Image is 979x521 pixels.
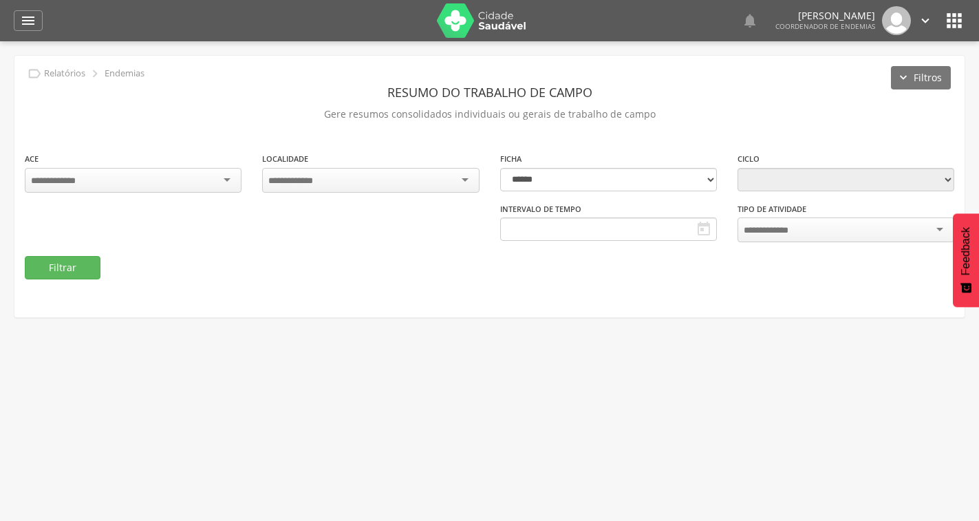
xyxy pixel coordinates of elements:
label: Ciclo [738,153,760,164]
header: Resumo do Trabalho de Campo [25,80,954,105]
i:  [943,10,965,32]
label: Tipo de Atividade [738,204,806,215]
p: Relatórios [44,68,85,79]
span: Coordenador de Endemias [775,21,875,31]
label: Intervalo de Tempo [500,204,581,215]
i:  [87,66,103,81]
label: Ficha [500,153,521,164]
p: Endemias [105,68,144,79]
span: Feedback [960,227,972,275]
label: ACE [25,153,39,164]
i:  [742,12,758,29]
p: Gere resumos consolidados individuais ou gerais de trabalho de campo [25,105,954,124]
a:  [742,6,758,35]
i:  [20,12,36,29]
label: Localidade [262,153,308,164]
i:  [918,13,933,28]
button: Feedback - Mostrar pesquisa [953,213,979,307]
i:  [696,221,712,237]
a:  [918,6,933,35]
button: Filtros [891,66,951,89]
i:  [27,66,42,81]
a:  [14,10,43,31]
button: Filtrar [25,256,100,279]
p: [PERSON_NAME] [775,11,875,21]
